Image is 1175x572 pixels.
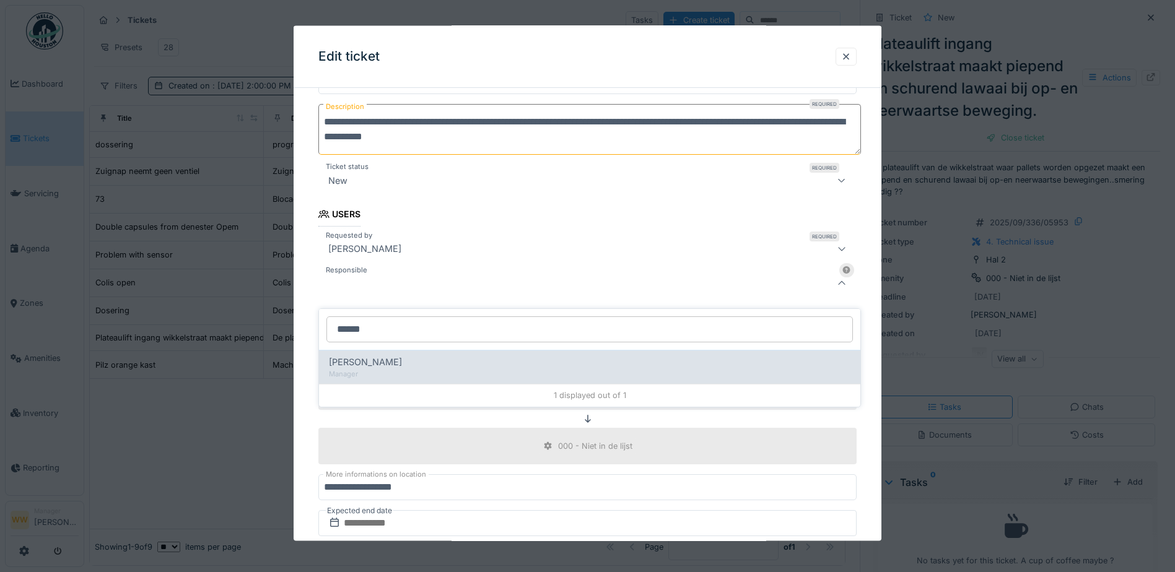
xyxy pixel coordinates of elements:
label: More informations on location [323,469,429,480]
div: 000 - Niet in de lijst [558,440,632,451]
label: Requested by [323,230,375,240]
div: [PERSON_NAME] [323,241,406,256]
label: Ticket status [323,162,371,172]
div: Users [318,205,360,226]
label: Responsible [323,264,370,275]
div: Location [318,308,377,329]
div: Required [810,163,839,173]
label: Description [323,99,367,115]
label: Expected end date [326,504,393,518]
div: New [323,173,352,188]
h3: Edit ticket [318,49,380,64]
span: [PERSON_NAME] [329,355,402,369]
div: 1 displayed out of 1 [319,384,860,406]
div: Manager [329,369,850,379]
div: Required [810,99,839,109]
label: Priority [323,540,352,550]
div: Required [810,231,839,241]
